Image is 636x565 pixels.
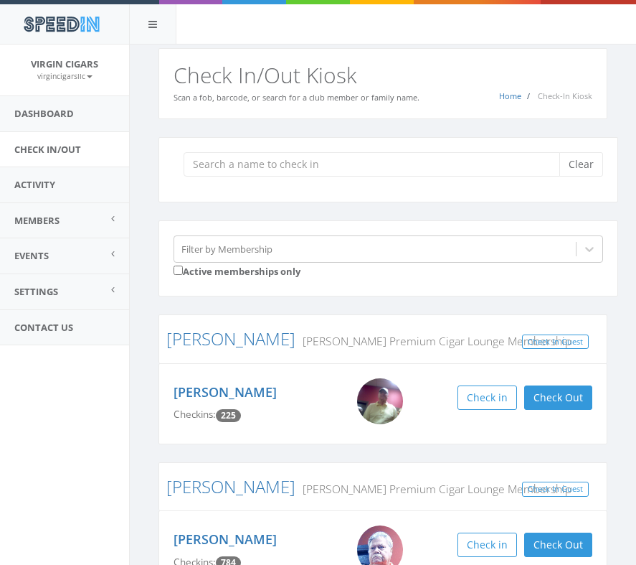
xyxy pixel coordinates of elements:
span: Checkin count [216,409,241,422]
small: [PERSON_NAME] Premium Cigar Lounge Membership [295,333,571,349]
small: virgincigarsllc [37,71,92,81]
a: virgincigarsllc [37,69,92,82]
label: Active memberships only [174,263,300,279]
small: Scan a fob, barcode, or search for a club member or family name. [174,92,419,103]
input: Active memberships only [174,266,183,275]
button: Check in [457,533,517,557]
span: Checkins: [174,408,216,421]
a: Check In Guest [522,482,589,497]
a: Check In Guest [522,335,589,350]
div: Filter by Membership [181,242,272,256]
button: Check Out [524,386,592,410]
span: Settings [14,285,58,298]
img: speedin_logo.png [16,11,106,37]
small: [PERSON_NAME] Premium Cigar Lounge Membership [295,481,571,497]
button: Check Out [524,533,592,557]
span: Contact Us [14,321,73,334]
span: Members [14,214,60,227]
a: Home [499,90,521,101]
a: [PERSON_NAME] [174,383,277,401]
a: [PERSON_NAME] [174,531,277,548]
input: Search a name to check in [184,152,570,177]
img: Larry_Grzyb.png [357,378,403,424]
span: Events [14,249,49,262]
span: Check-In Kiosk [538,90,592,101]
h2: Check In/Out Kiosk [174,63,592,87]
button: Clear [559,152,603,177]
a: [PERSON_NAME] [166,475,295,498]
button: Check in [457,386,517,410]
a: [PERSON_NAME] [166,327,295,350]
span: Virgin Cigars [31,57,98,70]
